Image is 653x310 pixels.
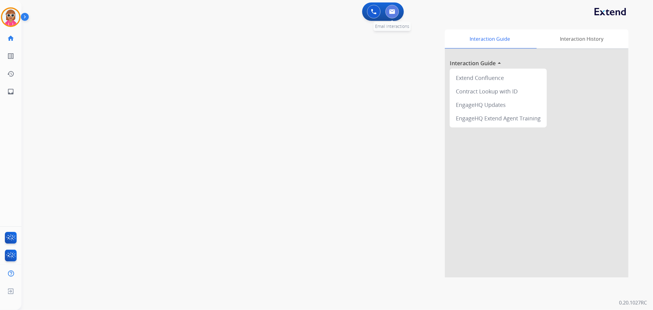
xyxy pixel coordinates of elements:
[7,88,14,95] mat-icon: inbox
[375,23,409,29] span: Email Interactions
[7,70,14,77] mat-icon: history
[452,85,544,98] div: Contract Lookup with ID
[535,29,629,48] div: Interaction History
[452,112,544,125] div: EngageHQ Extend Agent Training
[452,71,544,85] div: Extend Confluence
[619,299,647,306] p: 0.20.1027RC
[2,9,19,26] img: avatar
[445,29,535,48] div: Interaction Guide
[452,98,544,112] div: EngageHQ Updates
[7,52,14,60] mat-icon: list_alt
[7,35,14,42] mat-icon: home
